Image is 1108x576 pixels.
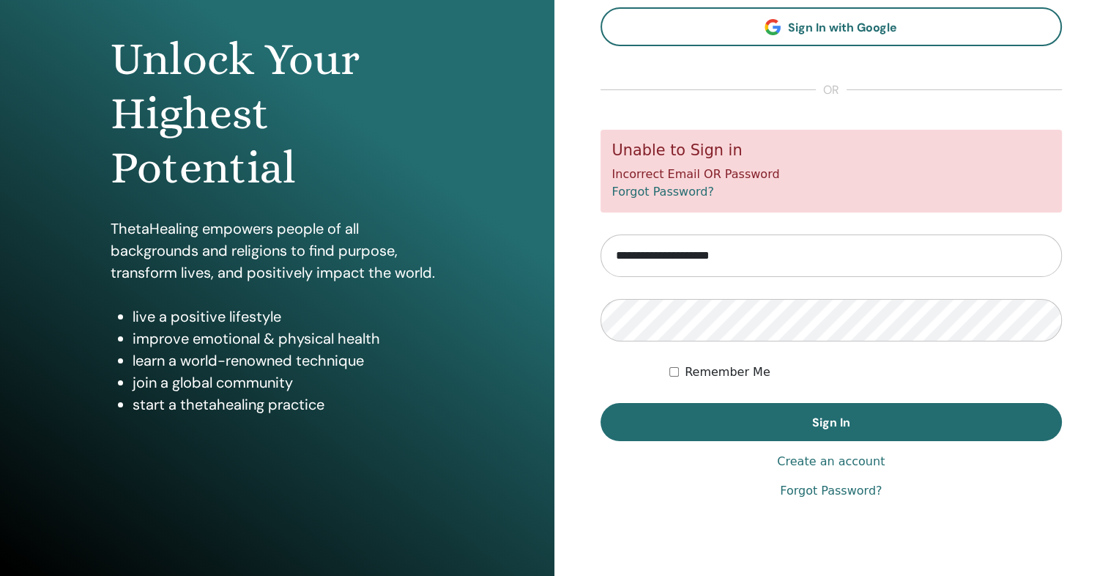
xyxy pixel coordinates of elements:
h5: Unable to Sign in [612,141,1051,160]
li: live a positive lifestyle [133,306,443,328]
h1: Unlock Your Highest Potential [111,32,443,196]
div: Keep me authenticated indefinitely or until I manually logout [669,363,1062,381]
span: Sign In [812,415,850,430]
div: Incorrect Email OR Password [601,130,1063,213]
button: Sign In [601,403,1063,441]
li: improve emotional & physical health [133,328,443,350]
span: Sign In with Google [788,20,897,35]
a: Forgot Password? [780,482,882,500]
span: or [816,81,847,99]
a: Forgot Password? [612,185,714,199]
li: join a global community [133,372,443,394]
li: start a thetahealing practice [133,394,443,416]
p: ThetaHealing empowers people of all backgrounds and religions to find purpose, transform lives, a... [111,218,443,284]
a: Sign In with Google [601,7,1063,46]
a: Create an account [777,453,885,470]
li: learn a world-renowned technique [133,350,443,372]
label: Remember Me [685,363,770,381]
